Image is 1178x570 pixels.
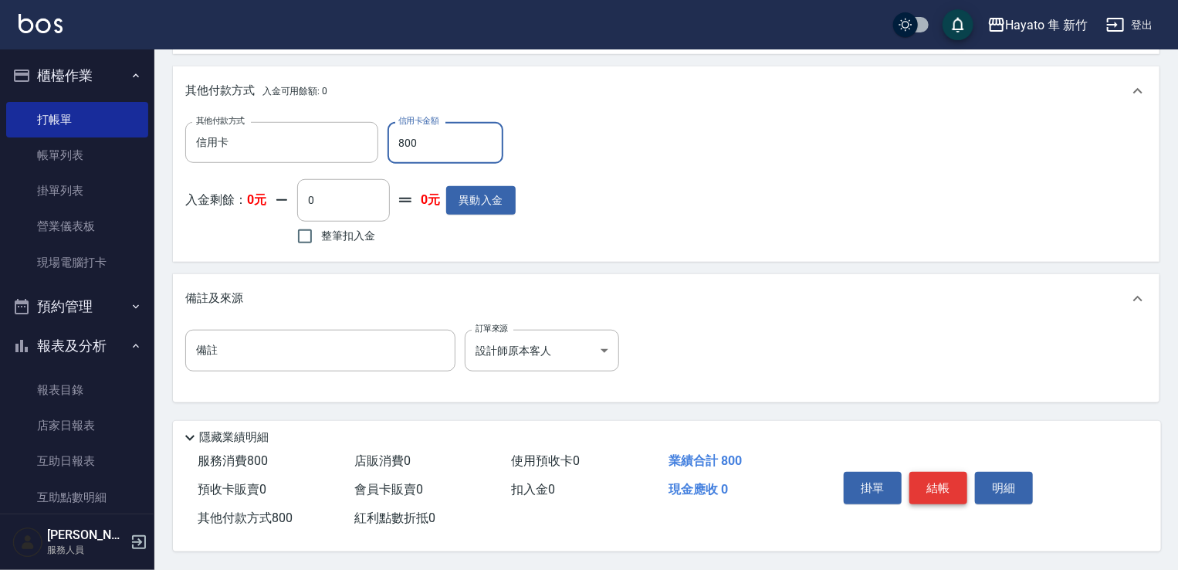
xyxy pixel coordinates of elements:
[446,186,516,215] button: 異動入金
[6,480,148,515] a: 互助點數明細
[196,115,245,127] label: 其他付款方式
[198,453,268,468] span: 服務消費 800
[465,330,619,372] div: 設計師原本客人
[669,482,728,497] span: 現金應收 0
[199,429,269,446] p: 隱藏業績明細
[6,102,148,137] a: 打帳單
[6,209,148,244] a: 營業儀表板
[185,290,243,307] p: 備註及來源
[943,9,973,40] button: save
[247,192,266,207] strong: 0元
[262,86,328,97] span: 入金可用餘額: 0
[354,482,423,497] span: 會員卡販賣 0
[981,9,1094,41] button: Hayato 隼 新竹
[19,14,63,33] img: Logo
[6,372,148,408] a: 報表目錄
[173,66,1159,116] div: 其他付款方式入金可用餘額: 0
[6,56,148,96] button: 櫃檯作業
[844,472,902,504] button: 掛單
[173,274,1159,324] div: 備註及來源
[512,453,581,468] span: 使用預收卡 0
[185,83,327,100] p: 其他付款方式
[354,453,411,468] span: 店販消費 0
[1100,11,1159,39] button: 登出
[198,482,266,497] span: 預收卡販賣 0
[185,192,266,209] p: 入金剩餘：
[6,287,148,327] button: 預約管理
[47,543,126,557] p: 服務人員
[6,326,148,366] button: 報表及分析
[354,511,435,525] span: 紅利點數折抵 0
[1006,15,1088,35] div: Hayato 隼 新竹
[512,482,556,497] span: 扣入金 0
[421,192,440,209] strong: 0元
[975,472,1033,504] button: 明細
[6,245,148,280] a: 現場電腦打卡
[47,528,126,543] h5: [PERSON_NAME]
[6,173,148,209] a: 掛單列表
[476,323,508,334] label: 訂單來源
[6,137,148,173] a: 帳單列表
[321,228,375,244] span: 整筆扣入金
[6,408,148,443] a: 店家日報表
[6,443,148,479] a: 互助日報表
[909,472,967,504] button: 結帳
[12,527,43,558] img: Person
[198,511,293,525] span: 其他付款方式 800
[669,453,742,468] span: 業績合計 800
[398,115,438,127] label: 信用卡金額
